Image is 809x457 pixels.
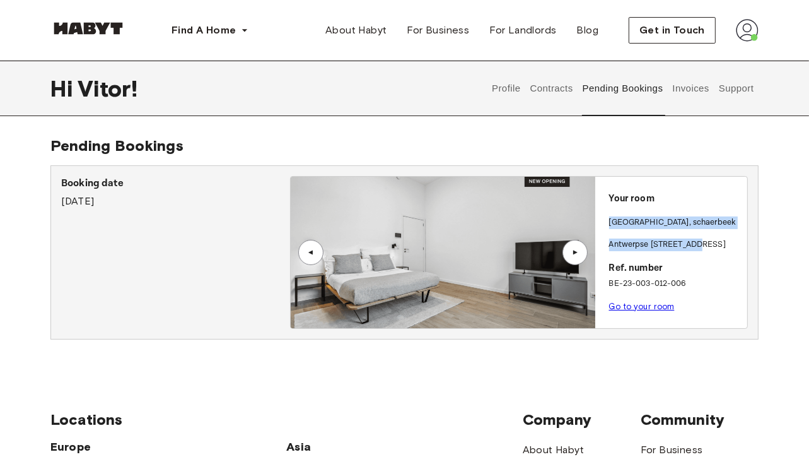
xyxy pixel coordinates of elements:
span: Find A Home [172,23,236,38]
span: For Business [407,23,470,38]
span: Locations [50,410,523,429]
a: Blog [567,18,609,43]
a: About Habyt [315,18,397,43]
button: Profile [491,61,523,116]
button: Pending Bookings [581,61,665,116]
button: Invoices [671,61,711,116]
div: [DATE] [61,176,290,209]
span: Get in Touch [639,23,705,38]
p: [GEOGRAPHIC_DATA] , schaerbeek [609,217,736,229]
p: Ref. number [609,261,742,276]
div: ▲ [569,249,581,256]
a: For Business [397,18,480,43]
img: Image of the room [291,177,595,328]
span: Vitor ! [78,75,137,102]
span: About Habyt [325,23,387,38]
span: Europe [50,439,286,454]
span: Company [523,410,641,429]
div: ▲ [305,249,317,256]
span: Asia [286,439,404,454]
p: BE-23-003-012-006 [609,278,742,290]
div: user profile tabs [487,61,759,116]
button: Find A Home [161,18,259,43]
span: Community [641,410,759,429]
span: Blog [577,23,599,38]
p: Booking date [61,176,290,191]
a: Go to your room [609,302,675,311]
span: Hi [50,75,78,102]
a: For Landlords [479,18,566,43]
span: Pending Bookings [50,136,183,155]
p: Antwerpse [STREET_ADDRESS] [609,239,742,251]
img: Habyt [50,22,126,35]
p: Your room [609,192,742,206]
button: Get in Touch [629,17,716,44]
span: For Landlords [489,23,556,38]
button: Contracts [528,61,574,116]
img: avatar [736,19,759,42]
button: Support [717,61,755,116]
